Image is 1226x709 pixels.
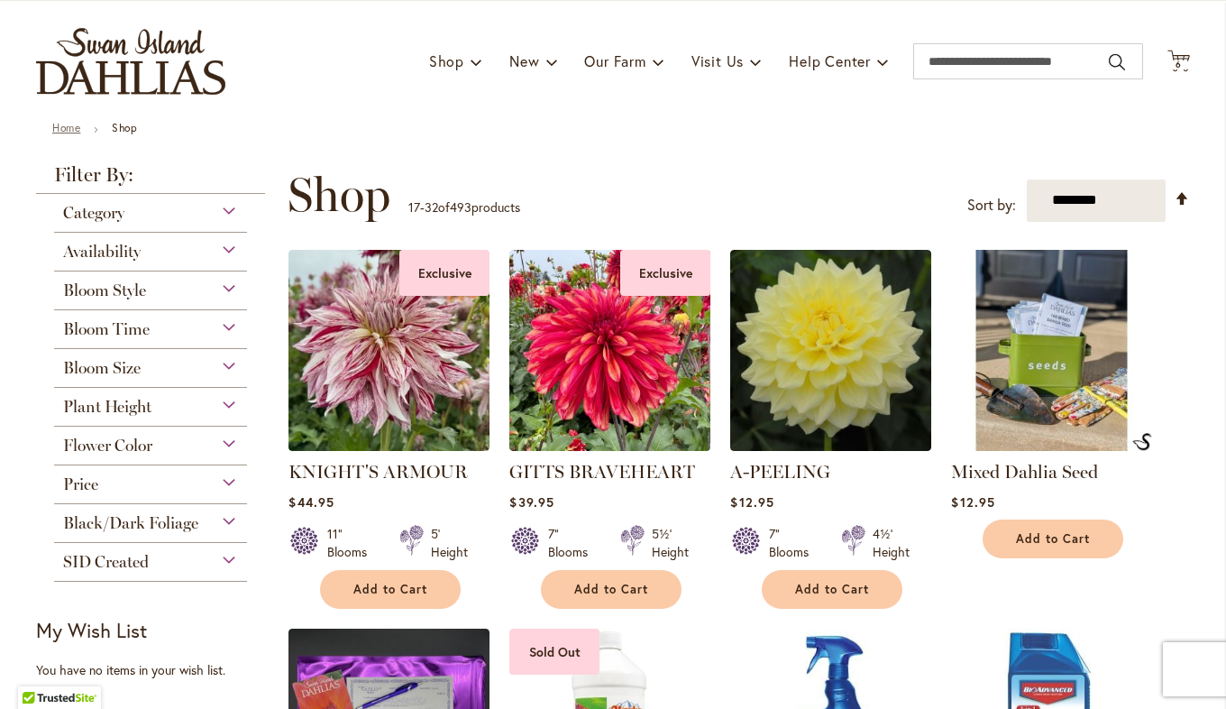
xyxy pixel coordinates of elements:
[63,242,141,262] span: Availability
[288,437,489,455] a: KNIGHTS ARMOUR Exclusive
[408,198,420,216] span: 17
[52,121,80,134] a: Home
[730,461,830,483] a: A-PEELING
[951,437,1152,455] a: Mixed Dahlia Seed Mixed Dahlia Seed
[353,582,427,597] span: Add to Cart
[574,582,648,597] span: Add to Cart
[63,281,146,300] span: Bloom Style
[36,661,277,679] div: You have no items in your wish list.
[1132,433,1152,451] img: Mixed Dahlia Seed
[730,250,931,451] img: A-Peeling
[762,570,902,609] button: Add to Cart
[63,397,151,417] span: Plant Height
[509,51,539,70] span: New
[691,51,744,70] span: Visit Us
[429,51,464,70] span: Shop
[36,617,147,643] strong: My Wish List
[789,51,871,70] span: Help Center
[320,570,461,609] button: Add to Cart
[1016,531,1090,547] span: Add to Cart
[730,493,773,511] span: $12.95
[730,437,931,455] a: A-Peeling
[450,198,471,216] span: 493
[112,121,137,134] strong: Shop
[14,645,64,695] iframe: Launch Accessibility Center
[288,250,489,451] img: KNIGHTS ARMOUR
[769,525,819,561] div: 7" Blooms
[63,319,150,339] span: Bloom Time
[408,193,520,222] p: - of products
[509,493,554,511] span: $39.95
[288,461,468,483] a: KNIGHT'S ARMOUR
[983,520,1123,558] button: Add to Cart
[36,28,225,95] a: store logo
[584,51,645,70] span: Our Farm
[63,513,198,533] span: Black/Dark Foliage
[63,474,98,494] span: Price
[288,493,334,511] span: $44.95
[509,250,710,451] img: GITTS BRAVEHEART
[951,250,1152,451] img: Mixed Dahlia Seed
[951,493,994,511] span: $12.95
[63,436,152,456] span: Flower Color
[652,525,689,561] div: 5½' Height
[967,189,1016,222] label: Sort by:
[327,525,378,561] div: 11" Blooms
[873,525,910,561] div: 4½' Height
[509,437,710,455] a: GITTS BRAVEHEART Exclusive
[509,629,599,675] div: Sold Out
[63,552,149,572] span: SID Created
[425,198,438,216] span: 32
[399,250,489,296] div: Exclusive
[36,165,265,194] strong: Filter By:
[509,461,695,483] a: GITTS BRAVEHEART
[63,358,141,378] span: Bloom Size
[951,461,1098,483] a: Mixed Dahlia Seed
[1167,50,1190,74] button: 6
[548,525,599,561] div: 7" Blooms
[620,250,710,296] div: Exclusive
[795,582,869,597] span: Add to Cart
[431,525,468,561] div: 5' Height
[63,203,124,223] span: Category
[541,570,682,609] button: Add to Cart
[1176,59,1182,70] span: 6
[288,168,390,222] span: Shop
